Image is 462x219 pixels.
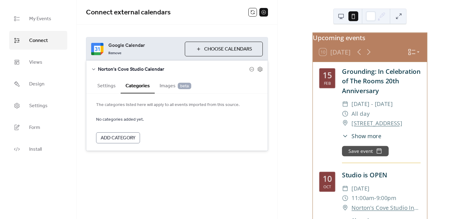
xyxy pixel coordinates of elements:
[351,132,382,140] span: Show more
[323,71,332,79] div: 15
[9,96,67,115] a: Settings
[342,146,389,157] button: Save event
[29,14,51,24] span: My Events
[342,67,421,96] div: Grounding: In Celebration of The Rooms 20th Anniversary
[351,99,393,109] span: [DATE] - [DATE]
[342,184,348,194] div: ​
[86,6,171,19] span: Connect external calendars
[342,118,348,128] div: ​
[342,132,382,140] button: ​Show more
[178,83,191,89] span: beta
[96,132,140,143] button: Add Category
[324,81,330,85] div: Feb
[92,78,121,93] button: Settings
[351,184,370,194] span: [DATE]
[351,109,370,118] span: All day
[185,42,263,56] button: Choose Calendars
[9,53,67,71] a: Views
[342,132,348,140] div: ​
[313,33,427,42] div: Upcoming events
[342,203,348,212] div: ​
[323,175,332,183] div: 10
[342,99,348,109] div: ​
[9,118,67,137] a: Form
[160,82,191,90] span: Images
[342,109,348,118] div: ​
[9,74,67,93] a: Design
[351,203,421,212] a: Norton's Cove Studio Inc., [STREET_ADDRESS]
[108,42,180,49] span: Google Calendar
[29,101,48,111] span: Settings
[374,193,376,203] span: -
[155,78,196,93] button: Images beta
[351,193,374,203] span: 11:00am
[91,43,103,55] img: google
[121,78,155,93] button: Categories
[98,66,249,73] span: Norton's Cove Studio Calendar
[9,31,67,50] a: Connect
[108,51,121,56] span: Remove
[376,193,396,203] span: 9:00pm
[204,46,252,53] span: Choose Calendars
[323,185,331,189] div: Oct
[9,140,67,158] a: Install
[9,9,67,28] a: My Events
[96,101,258,109] span: The categories listed here will apply to all events imported from this source.
[29,145,42,154] span: Install
[29,79,45,89] span: Design
[342,193,348,203] div: ​
[29,123,40,132] span: Form
[351,118,402,128] a: [STREET_ADDRESS]
[29,36,48,45] span: Connect
[101,134,135,142] span: Add Category
[96,116,144,123] span: No categories added yet.
[342,170,421,180] div: Studio is OPEN
[29,58,42,67] span: Views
